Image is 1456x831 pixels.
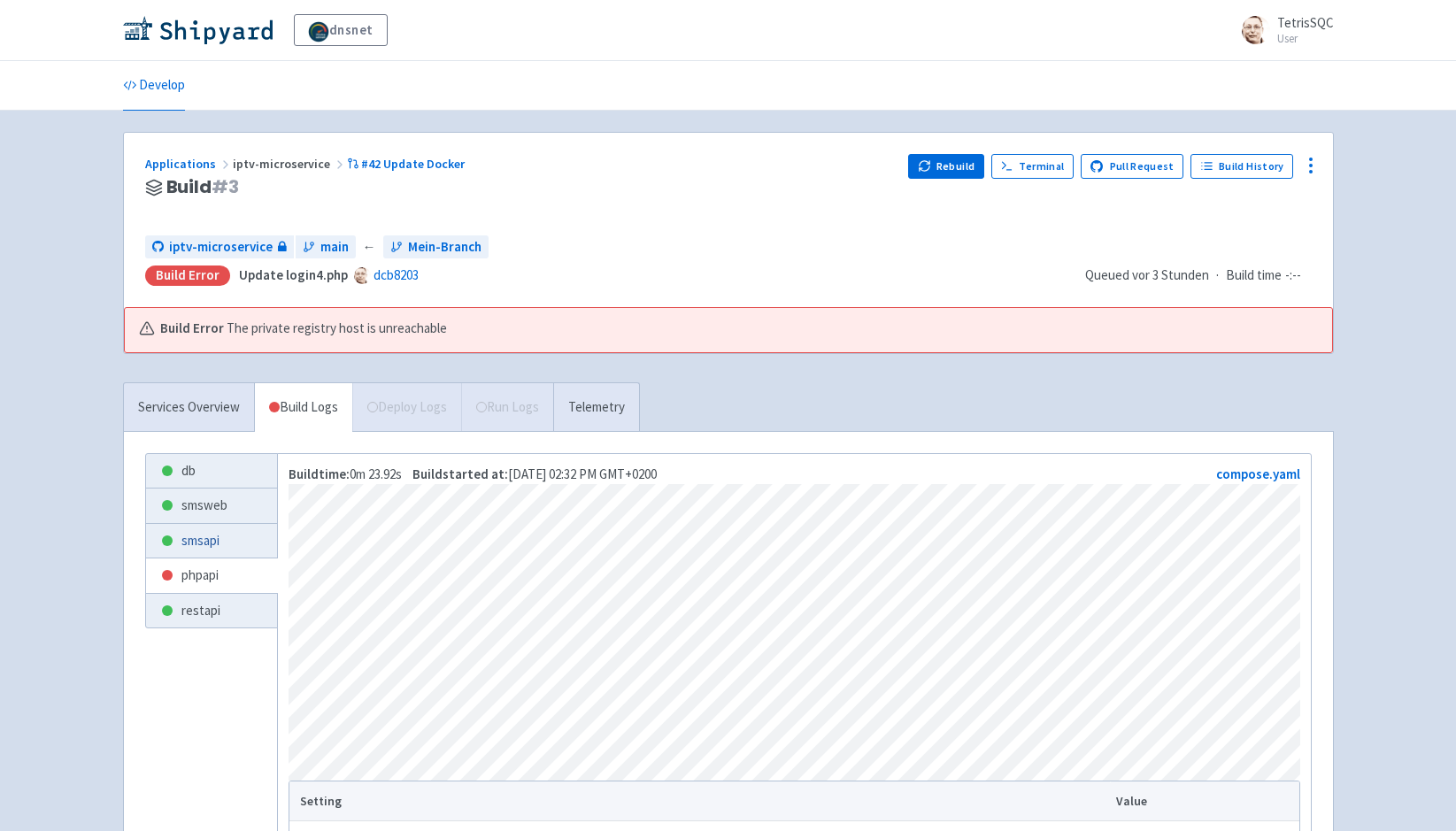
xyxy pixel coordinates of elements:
[383,235,489,259] a: Mein-Branch
[908,154,984,179] button: Rebuild
[166,177,239,197] span: Build
[212,174,239,199] span: # 3
[347,156,468,172] a: #42 Update Docker
[1081,154,1184,179] a: Pull Request
[145,156,233,172] a: Applications
[227,319,447,339] span: The private registry host is unreachable
[1277,33,1334,44] small: User
[145,235,294,259] a: iptv-microservice
[255,383,352,432] a: Build Logs
[146,594,277,628] a: restapi
[233,156,347,172] span: iptv-microservice
[1132,266,1209,283] time: vor 3 Stunden
[408,237,481,258] span: Mein-Branch
[1190,154,1293,179] a: Build History
[160,319,224,339] b: Build Error
[289,781,1111,820] th: Setting
[146,524,277,558] a: smsapi
[124,383,254,432] a: Services Overview
[1216,466,1300,482] a: compose.yaml
[146,489,277,523] a: smsweb
[320,237,349,258] span: main
[296,235,356,259] a: main
[1085,266,1209,283] span: Queued
[412,466,657,482] span: [DATE] 02:32 PM GMT+0200
[374,266,419,283] a: dcb8203
[239,266,348,283] strong: Update login4.php
[1277,14,1334,31] span: TetrisSQC
[412,466,508,482] strong: Build started at:
[145,265,230,286] div: Build Error
[1226,265,1282,286] span: Build time
[123,61,185,111] a: Develop
[553,383,639,432] a: Telemetry
[289,466,402,482] span: 0m 23.92s
[1285,265,1301,286] span: -:--
[123,16,273,44] img: Shipyard logo
[363,237,376,258] span: ←
[294,14,388,46] a: dnsnet
[289,466,350,482] strong: Build time:
[1231,16,1334,44] a: TetrisSQC User
[1085,265,1312,286] div: ·
[1110,781,1298,820] th: Value
[169,237,273,258] span: iptv-microservice
[146,558,277,593] a: phpapi
[991,154,1074,179] a: Terminal
[146,454,277,489] a: db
